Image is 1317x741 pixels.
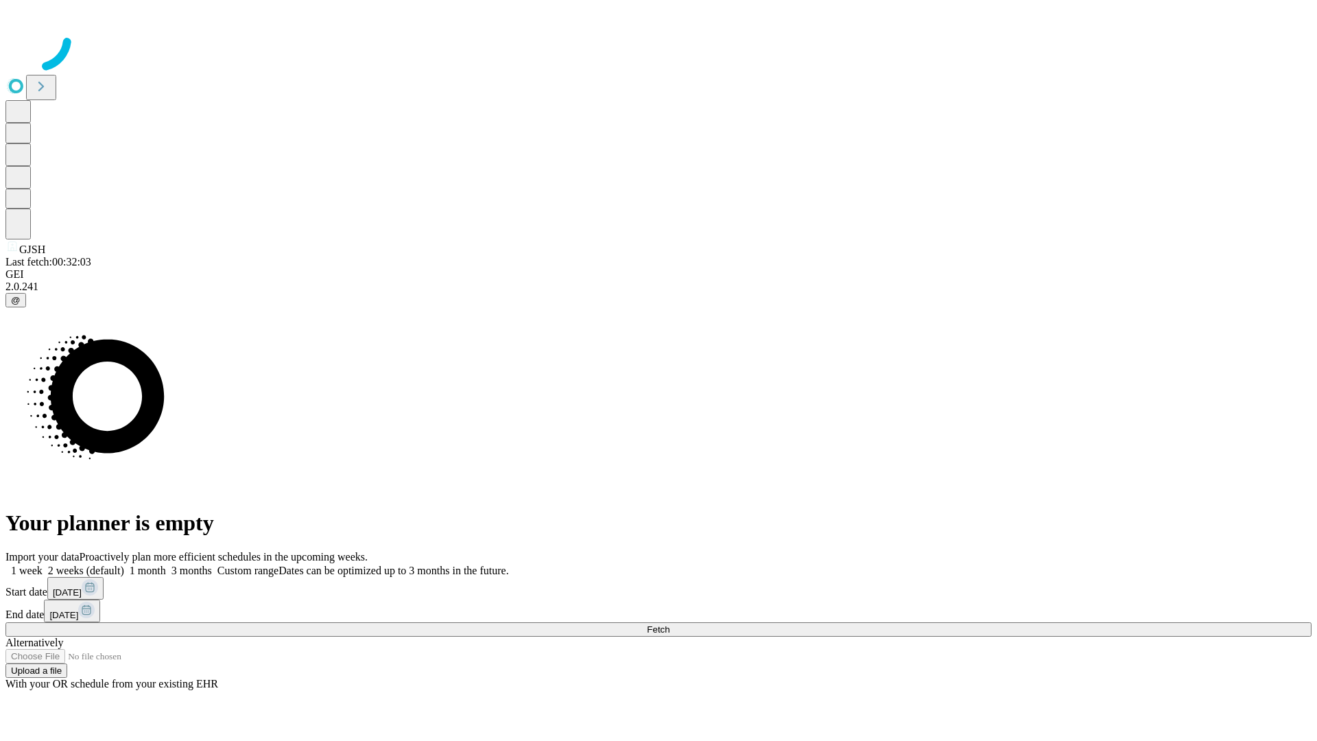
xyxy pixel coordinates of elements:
[5,281,1312,293] div: 2.0.241
[171,565,212,576] span: 3 months
[5,663,67,678] button: Upload a file
[5,293,26,307] button: @
[11,565,43,576] span: 1 week
[80,551,368,563] span: Proactively plan more efficient schedules in the upcoming weeks.
[647,624,669,635] span: Fetch
[19,244,45,255] span: GJSH
[49,610,78,620] span: [DATE]
[5,577,1312,600] div: Start date
[5,637,63,648] span: Alternatively
[5,268,1312,281] div: GEI
[278,565,508,576] span: Dates can be optimized up to 3 months in the future.
[5,510,1312,536] h1: Your planner is empty
[5,256,91,268] span: Last fetch: 00:32:03
[5,551,80,563] span: Import your data
[5,622,1312,637] button: Fetch
[130,565,166,576] span: 1 month
[5,600,1312,622] div: End date
[44,600,100,622] button: [DATE]
[5,678,218,690] span: With your OR schedule from your existing EHR
[11,295,21,305] span: @
[47,577,104,600] button: [DATE]
[217,565,278,576] span: Custom range
[48,565,124,576] span: 2 weeks (default)
[53,587,82,598] span: [DATE]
